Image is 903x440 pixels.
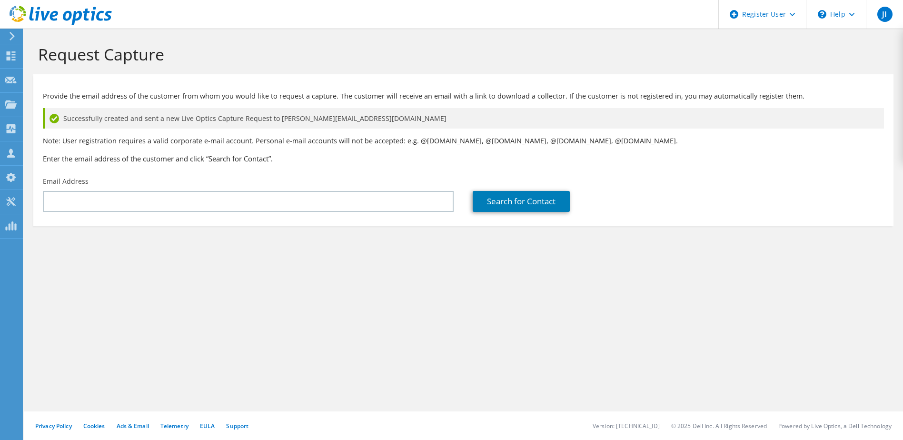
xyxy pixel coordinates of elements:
p: Note: User registration requires a valid corporate e-mail account. Personal e-mail accounts will ... [43,136,884,146]
h3: Enter the email address of the customer and click “Search for Contact”. [43,153,884,164]
a: Cookies [83,422,105,430]
p: Provide the email address of the customer from whom you would like to request a capture. The cust... [43,91,884,101]
a: Search for Contact [473,191,570,212]
li: Version: [TECHNICAL_ID] [593,422,660,430]
a: Privacy Policy [35,422,72,430]
li: © 2025 Dell Inc. All Rights Reserved [671,422,767,430]
h1: Request Capture [38,44,884,64]
li: Powered by Live Optics, a Dell Technology [778,422,892,430]
a: EULA [200,422,215,430]
svg: \n [818,10,826,19]
a: Telemetry [160,422,189,430]
span: Successfully created and sent a new Live Optics Capture Request to [PERSON_NAME][EMAIL_ADDRESS][D... [63,113,447,124]
a: Support [226,422,248,430]
label: Email Address [43,177,89,186]
a: Ads & Email [117,422,149,430]
span: JI [877,7,893,22]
